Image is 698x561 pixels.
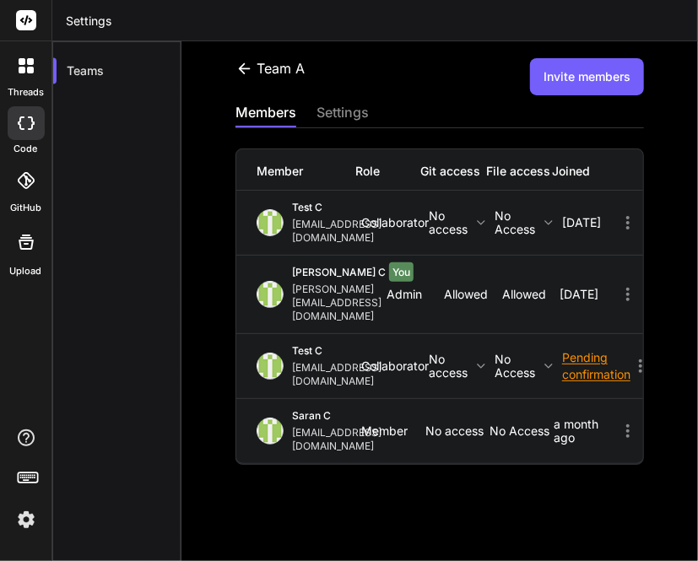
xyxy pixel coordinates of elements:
p: No access [495,209,562,236]
div: [DATE] [560,288,619,301]
label: code [14,142,38,156]
p: No access [495,353,562,380]
p: No access [429,353,495,380]
div: [EMAIL_ADDRESS][DOMAIN_NAME] [292,218,388,245]
div: Git access [421,163,487,180]
label: GitHub [10,201,41,215]
div: members [235,102,296,126]
span: You [389,262,414,282]
div: [DATE] [562,216,618,229]
div: Collaborator [361,216,429,229]
div: settings [317,102,369,126]
img: profile_image [257,353,284,380]
div: File access [486,163,552,180]
p: Allowed [445,288,503,301]
p: No access [490,424,554,438]
div: Role [355,163,421,180]
div: Joined [552,163,618,180]
img: profile_image [257,209,284,236]
div: a month ago [554,418,618,445]
div: Teams [53,52,181,89]
div: Member [361,424,425,438]
p: No access [425,424,490,438]
span: test c [292,344,322,357]
div: [EMAIL_ADDRESS][DOMAIN_NAME] [292,361,388,388]
div: Member [257,163,355,180]
div: Admin [387,288,445,301]
div: team a [235,58,305,78]
button: Invite members [530,58,644,95]
label: Upload [10,264,42,278]
span: test c [292,201,322,213]
p: No access [429,209,495,236]
div: [PERSON_NAME][EMAIL_ADDRESS][DOMAIN_NAME] [292,283,414,323]
div: Pending confirmation [562,349,630,383]
div: [EMAIL_ADDRESS][DOMAIN_NAME] [292,426,388,453]
img: settings [12,505,41,534]
span: saran c [292,409,331,422]
label: threads [8,85,44,100]
span: [PERSON_NAME] C [292,266,386,278]
div: Collaborator [361,359,429,373]
img: profile_image [257,418,284,445]
p: Allowed [502,288,560,301]
img: profile_image [257,281,284,308]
